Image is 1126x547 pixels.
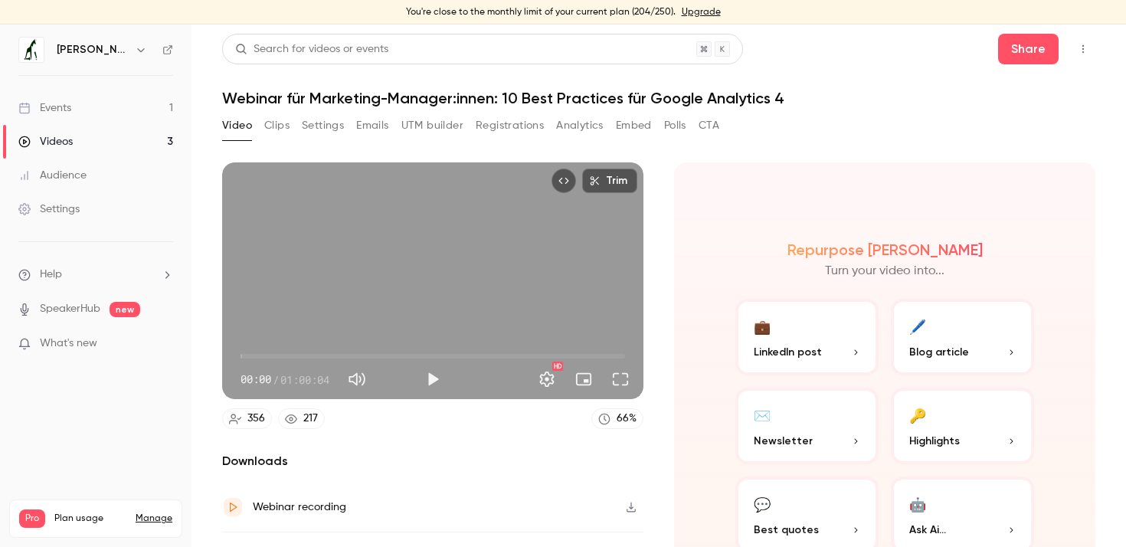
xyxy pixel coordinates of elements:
[356,113,388,138] button: Emails
[1071,37,1095,61] button: Top Bar Actions
[754,314,771,338] div: 💼
[699,113,719,138] button: CTA
[241,372,271,388] span: 00:00
[417,364,448,395] button: Play
[616,113,652,138] button: Embed
[278,408,325,429] a: 217
[532,364,562,395] button: Settings
[909,492,926,516] div: 🤖
[582,169,637,193] button: Trim
[401,113,463,138] button: UTM builder
[825,262,944,280] p: Turn your video into...
[302,113,344,138] button: Settings
[754,403,771,427] div: ✉️
[556,113,604,138] button: Analytics
[787,241,983,259] h2: Repurpose [PERSON_NAME]
[909,433,960,449] span: Highlights
[136,513,172,525] a: Manage
[909,344,969,360] span: Blog article
[591,408,643,429] a: 66%
[54,513,126,525] span: Plan usage
[253,498,346,516] div: Webinar recording
[909,522,946,538] span: Ask Ai...
[754,344,822,360] span: LinkedIn post
[40,336,97,352] span: What's new
[909,403,926,427] div: 🔑
[18,201,80,217] div: Settings
[891,388,1034,464] button: 🔑Highlights
[664,113,686,138] button: Polls
[735,388,879,464] button: ✉️Newsletter
[222,89,1095,107] h1: Webinar für Marketing-Manager:innen: 10 Best Practices für Google Analytics 4
[235,41,388,57] div: Search for videos or events
[110,302,140,317] span: new
[682,6,721,18] a: Upgrade
[18,267,173,283] li: help-dropdown-opener
[222,452,643,470] h2: Downloads
[222,113,252,138] button: Video
[552,169,576,193] button: Embed video
[18,134,73,149] div: Videos
[222,408,272,429] a: 356
[909,314,926,338] div: 🖊️
[342,364,372,395] button: Mute
[273,372,279,388] span: /
[617,411,637,427] div: 66 %
[998,34,1059,64] button: Share
[568,364,599,395] button: Turn on miniplayer
[264,113,290,138] button: Clips
[303,411,318,427] div: 217
[891,299,1034,375] button: 🖊️Blog article
[280,372,329,388] span: 01:00:04
[754,492,771,516] div: 💬
[552,362,563,371] div: HD
[476,113,544,138] button: Registrations
[19,509,45,528] span: Pro
[18,100,71,116] div: Events
[735,299,879,375] button: 💼LinkedIn post
[40,267,62,283] span: Help
[40,301,100,317] a: SpeakerHub
[605,364,636,395] button: Full screen
[754,522,819,538] span: Best quotes
[241,372,329,388] div: 00:00
[18,168,87,183] div: Audience
[19,38,44,62] img: Jung von Matt IMPACT
[754,433,813,449] span: Newsletter
[247,411,265,427] div: 356
[57,42,129,57] h6: [PERSON_NAME] von [PERSON_NAME] IMPACT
